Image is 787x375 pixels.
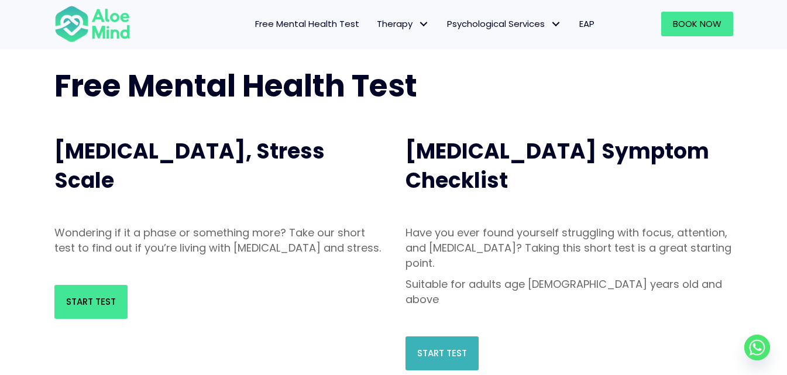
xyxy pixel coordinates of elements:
[417,347,467,359] span: Start Test
[571,12,603,36] a: EAP
[438,12,571,36] a: Psychological ServicesPsychological Services: submenu
[744,335,770,360] a: Whatsapp
[405,225,733,271] p: Have you ever found yourself struggling with focus, attention, and [MEDICAL_DATA]? Taking this sh...
[673,18,721,30] span: Book Now
[54,5,130,43] img: Aloe mind Logo
[368,12,438,36] a: TherapyTherapy: submenu
[415,16,432,33] span: Therapy: submenu
[447,18,562,30] span: Psychological Services
[548,16,565,33] span: Psychological Services: submenu
[54,136,325,195] span: [MEDICAL_DATA], Stress Scale
[66,295,116,308] span: Start Test
[54,225,382,256] p: Wondering if it a phase or something more? Take our short test to find out if you’re living with ...
[146,12,603,36] nav: Menu
[579,18,594,30] span: EAP
[405,336,479,370] a: Start Test
[405,277,733,307] p: Suitable for adults age [DEMOGRAPHIC_DATA] years old and above
[661,12,733,36] a: Book Now
[405,136,709,195] span: [MEDICAL_DATA] Symptom Checklist
[54,285,128,319] a: Start Test
[54,64,417,107] span: Free Mental Health Test
[255,18,359,30] span: Free Mental Health Test
[377,18,429,30] span: Therapy
[246,12,368,36] a: Free Mental Health Test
